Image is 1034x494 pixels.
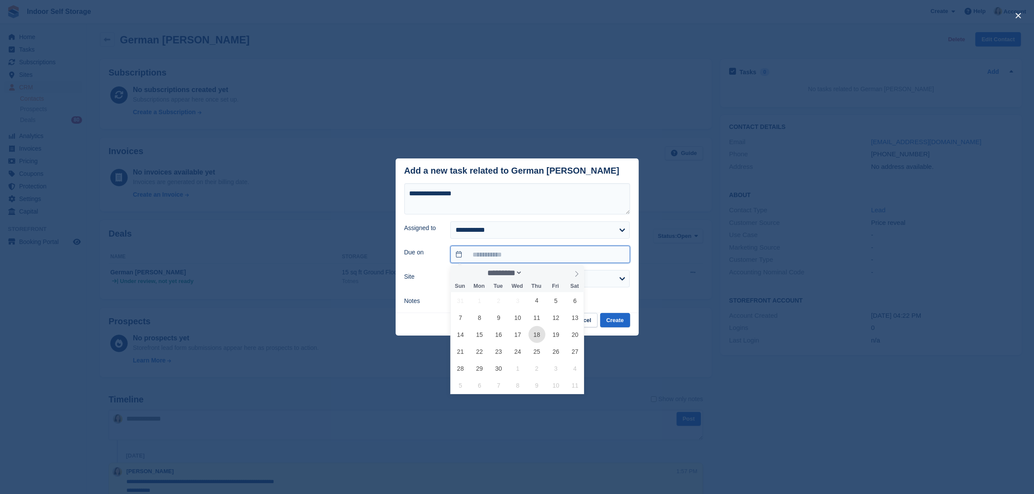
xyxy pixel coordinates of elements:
[529,377,545,394] span: October 9, 2025
[490,377,507,394] span: October 7, 2025
[452,292,469,309] span: August 31, 2025
[529,360,545,377] span: October 2, 2025
[471,377,488,394] span: October 6, 2025
[567,309,584,326] span: September 13, 2025
[509,309,526,326] span: September 10, 2025
[567,326,584,343] span: September 20, 2025
[404,224,440,233] label: Assigned to
[404,166,620,176] div: Add a new task related to German [PERSON_NAME]
[452,343,469,360] span: September 21, 2025
[404,248,440,257] label: Due on
[565,283,584,289] span: Sat
[404,272,440,281] label: Site
[490,309,507,326] span: September 9, 2025
[508,283,527,289] span: Wed
[452,360,469,377] span: September 28, 2025
[490,360,507,377] span: September 30, 2025
[471,326,488,343] span: September 15, 2025
[509,343,526,360] span: September 24, 2025
[452,377,469,394] span: October 5, 2025
[471,309,488,326] span: September 8, 2025
[509,360,526,377] span: October 1, 2025
[452,309,469,326] span: September 7, 2025
[485,268,523,277] select: Month
[522,268,550,277] input: Year
[529,326,545,343] span: September 18, 2025
[452,326,469,343] span: September 14, 2025
[471,343,488,360] span: September 22, 2025
[546,283,565,289] span: Fri
[600,313,630,327] button: Create
[548,326,565,343] span: September 19, 2025
[529,309,545,326] span: September 11, 2025
[490,326,507,343] span: September 16, 2025
[567,360,584,377] span: October 4, 2025
[567,292,584,309] span: September 6, 2025
[567,343,584,360] span: September 27, 2025
[548,309,565,326] span: September 12, 2025
[489,283,508,289] span: Tue
[471,292,488,309] span: September 1, 2025
[509,326,526,343] span: September 17, 2025
[509,292,526,309] span: September 3, 2025
[490,292,507,309] span: September 2, 2025
[527,283,546,289] span: Thu
[404,296,440,306] label: Notes
[529,292,545,309] span: September 4, 2025
[450,283,469,289] span: Sun
[471,360,488,377] span: September 29, 2025
[548,292,565,309] span: September 5, 2025
[567,377,584,394] span: October 11, 2025
[529,343,545,360] span: September 25, 2025
[548,360,565,377] span: October 3, 2025
[1011,9,1025,23] button: close
[469,283,489,289] span: Mon
[509,377,526,394] span: October 8, 2025
[548,377,565,394] span: October 10, 2025
[490,343,507,360] span: September 23, 2025
[548,343,565,360] span: September 26, 2025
